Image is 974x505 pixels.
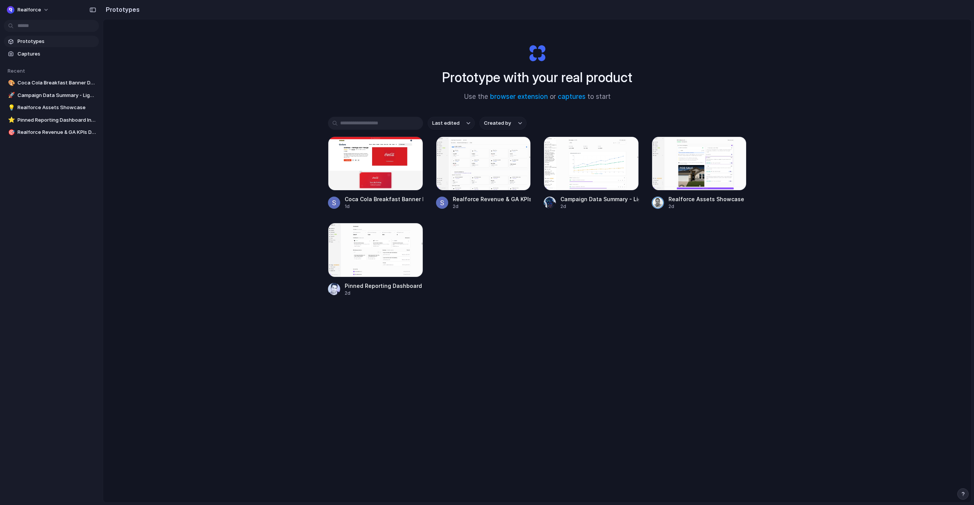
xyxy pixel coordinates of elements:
[453,195,531,203] div: Realforce Revenue & GA KPIs Dashboard
[479,117,527,130] button: Created by
[8,103,13,112] div: 💡
[8,116,13,124] div: ⭐
[4,4,53,16] button: Realforce
[18,6,41,14] span: Realforce
[7,116,14,124] button: ⭐
[8,128,13,137] div: 🎯
[668,195,744,203] div: Realforce Assets Showcase
[4,114,99,126] a: ⭐Pinned Reporting Dashboard Integration
[7,79,14,87] button: 🎨
[345,203,423,210] div: 1d
[18,129,96,136] span: Realforce Revenue & GA KPIs Dashboard
[428,117,475,130] button: Last edited
[18,116,96,124] span: Pinned Reporting Dashboard Integration
[464,92,611,102] span: Use the or to start
[4,48,99,60] a: Captures
[345,282,423,290] div: Pinned Reporting Dashboard Integration
[4,36,99,47] a: Prototypes
[4,77,99,89] a: 🎨Coca Cola Breakfast Banner Design
[7,129,14,136] button: 🎯
[668,203,744,210] div: 2d
[652,137,747,210] a: Realforce Assets ShowcaseRealforce Assets Showcase2d
[432,119,460,127] span: Last edited
[442,67,632,87] h1: Prototype with your real product
[18,104,96,111] span: Realforce Assets Showcase
[544,137,639,210] a: Campaign Data Summary - Light Blue ThemeCampaign Data Summary - Light Blue Theme2d
[103,5,140,14] h2: Prototypes
[4,102,99,113] a: 💡Realforce Assets Showcase
[18,79,96,87] span: Coca Cola Breakfast Banner Design
[7,92,14,99] button: 🚀
[436,137,531,210] a: Realforce Revenue & GA KPIs DashboardRealforce Revenue & GA KPIs Dashboard2d
[453,203,531,210] div: 2d
[8,68,25,74] span: Recent
[18,50,96,58] span: Captures
[7,104,14,111] button: 💡
[558,93,586,100] a: captures
[484,119,511,127] span: Created by
[560,203,639,210] div: 2d
[8,79,13,87] div: 🎨
[18,38,96,45] span: Prototypes
[4,90,99,101] a: 🚀Campaign Data Summary - Light Blue Theme
[490,93,548,100] a: browser extension
[8,91,13,100] div: 🚀
[328,223,423,296] a: Pinned Reporting Dashboard IntegrationPinned Reporting Dashboard Integration2d
[18,92,96,99] span: Campaign Data Summary - Light Blue Theme
[345,290,423,297] div: 2d
[345,195,423,203] div: Coca Cola Breakfast Banner Design
[328,137,423,210] a: Coca Cola Breakfast Banner DesignCoca Cola Breakfast Banner Design1d
[560,195,639,203] div: Campaign Data Summary - Light Blue Theme
[4,127,99,138] a: 🎯Realforce Revenue & GA KPIs Dashboard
